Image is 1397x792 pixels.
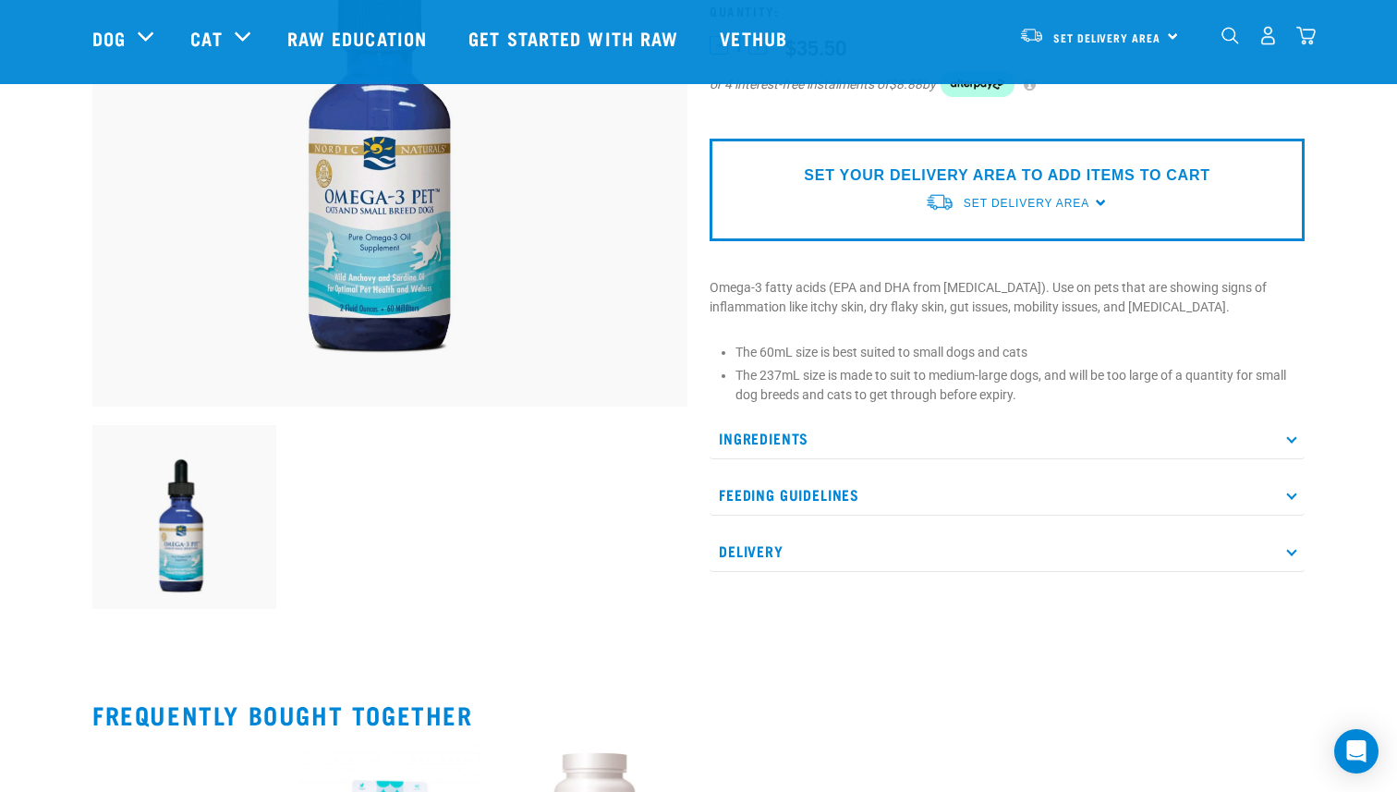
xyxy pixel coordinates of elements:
[92,425,276,609] img: Bottle Of 60ml Omega3 For Pets
[964,197,1089,210] span: Set Delivery Area
[889,75,922,94] span: $8.88
[1296,26,1316,45] img: home-icon@2x.png
[450,1,701,75] a: Get started with Raw
[925,192,954,212] img: van-moving.png
[710,418,1305,459] p: Ingredients
[710,278,1305,317] p: Omega-3 fatty acids (EPA and DHA from [MEDICAL_DATA]). Use on pets that are showing signs of infl...
[710,474,1305,516] p: Feeding Guidelines
[1019,27,1044,43] img: van-moving.png
[701,1,810,75] a: Vethub
[1334,729,1379,774] div: Open Intercom Messenger
[710,71,1305,97] div: or 4 interest-free instalments of by
[1258,26,1278,45] img: user.png
[190,24,222,52] a: Cat
[710,530,1305,572] p: Delivery
[1053,34,1160,41] span: Set Delivery Area
[735,366,1305,405] li: The 237mL size is made to suit to medium-large dogs, and will be too large of a quantity for smal...
[735,343,1305,362] li: The 60mL size is best suited to small dogs and cats
[92,701,1305,729] h2: Frequently bought together
[941,71,1014,97] img: Afterpay
[804,164,1209,187] p: SET YOUR DELIVERY AREA TO ADD ITEMS TO CART
[92,24,126,52] a: Dog
[1221,27,1239,44] img: home-icon-1@2x.png
[269,1,450,75] a: Raw Education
